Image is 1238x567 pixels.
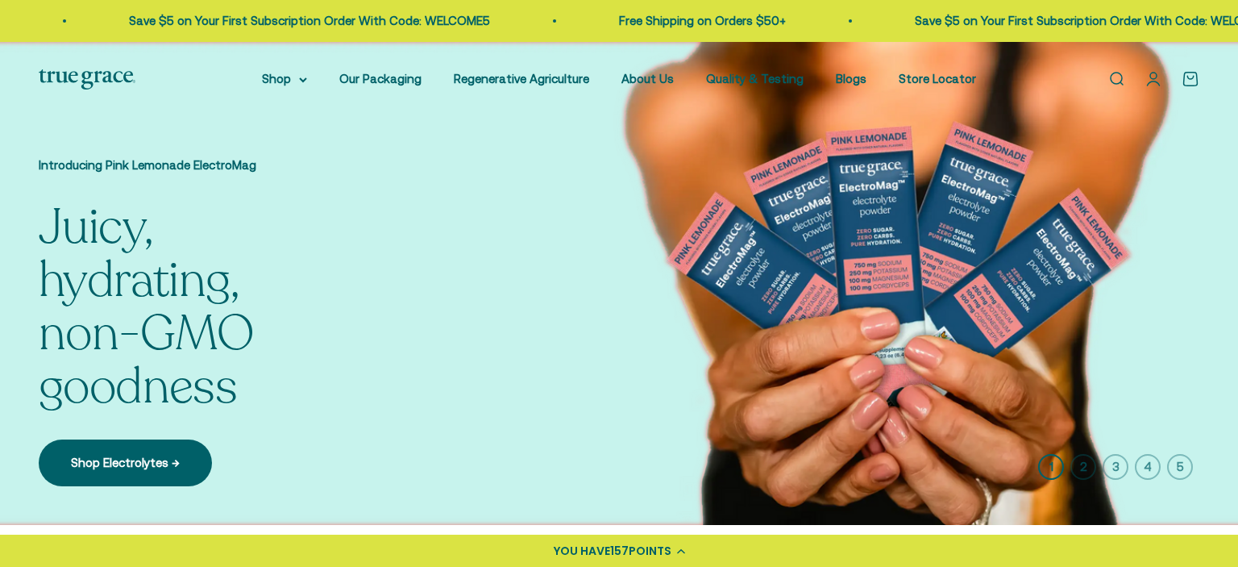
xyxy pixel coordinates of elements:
button: 4 [1135,454,1161,480]
a: Regenerative Agriculture [454,72,589,85]
button: 3 [1103,454,1128,480]
button: 2 [1070,454,1096,480]
summary: Shop [262,69,307,89]
a: Quality & Testing [706,72,804,85]
span: POINTS [629,543,671,559]
a: Our Packaging [339,72,422,85]
a: Shop Electrolytes → [39,440,212,486]
button: 1 [1038,454,1064,480]
a: Free Shipping on Orders $50+ [619,14,786,27]
a: Blogs [836,72,866,85]
p: Introducing Pink Lemonade ElectroMag [39,156,361,175]
a: About Us [621,72,674,85]
a: Store Locator [899,72,976,85]
span: YOU HAVE [554,543,610,559]
split-lines: Juicy, hydrating, non-GMO goodness [39,248,361,420]
button: 5 [1167,454,1193,480]
p: Save $5 on Your First Subscription Order With Code: WELCOME5 [129,11,490,31]
span: 157 [610,543,629,559]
